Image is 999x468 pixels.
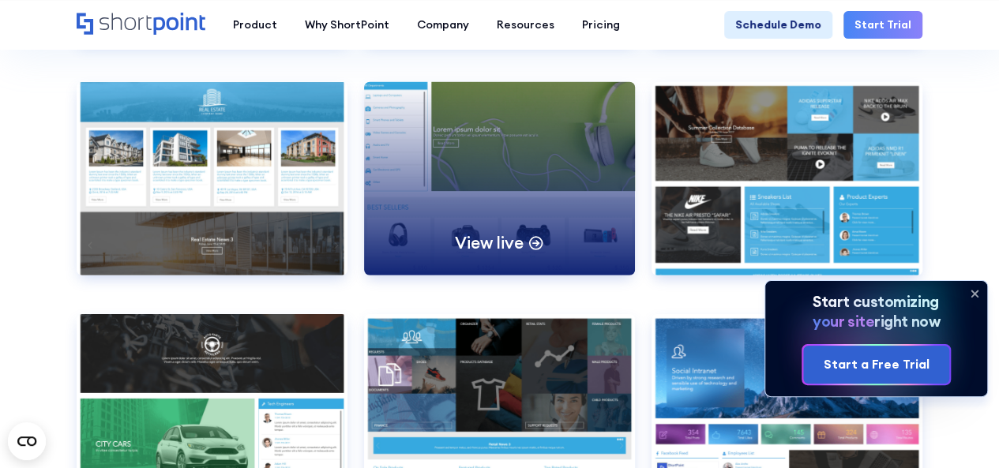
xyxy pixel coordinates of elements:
div: Pricing [582,17,620,33]
a: Retail 2 [652,82,922,298]
a: Company [403,11,483,39]
a: Resources [483,11,568,39]
div: Product [233,17,277,33]
div: Start a Free Trial [823,355,929,374]
a: Real Estate 3 [77,82,347,298]
div: Why ShortPoint [305,17,389,33]
a: Retail 1View live [364,82,635,298]
iframe: Chat Widget [920,392,999,468]
a: Product [219,11,291,39]
a: Schedule Demo [724,11,832,39]
a: Why ShortPoint [291,11,403,39]
div: Resources [497,17,554,33]
a: Home [77,13,205,36]
button: Open CMP widget [8,422,46,460]
p: View live [455,232,523,253]
a: Start a Free Trial [803,346,948,384]
a: Start Trial [843,11,922,39]
a: Pricing [568,11,633,39]
div: Company [417,17,469,33]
